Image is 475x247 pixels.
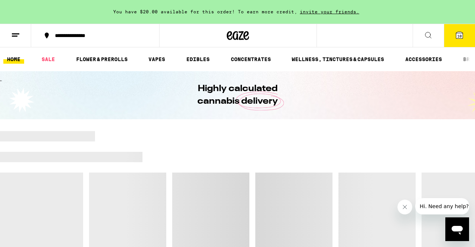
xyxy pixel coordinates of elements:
[183,55,213,64] a: EDIBLES
[397,200,412,214] iframe: Close message
[3,55,24,64] a: HOME
[113,9,297,14] span: You have $20.00 available for this order! To earn more credit,
[227,55,275,64] a: CONCENTRATES
[288,55,388,64] a: WELLNESS, TINCTURES & CAPSULES
[445,217,469,241] iframe: Button to launch messaging window
[457,34,462,38] span: 10
[444,24,475,47] button: 10
[145,55,169,64] a: VAPES
[176,83,299,108] h1: Highly calculated cannabis delivery
[72,55,131,64] a: FLOWER & PREROLLS
[402,55,446,64] a: ACCESSORIES
[38,55,59,64] a: SALE
[415,198,469,214] iframe: Message from company
[297,9,362,14] span: invite your friends.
